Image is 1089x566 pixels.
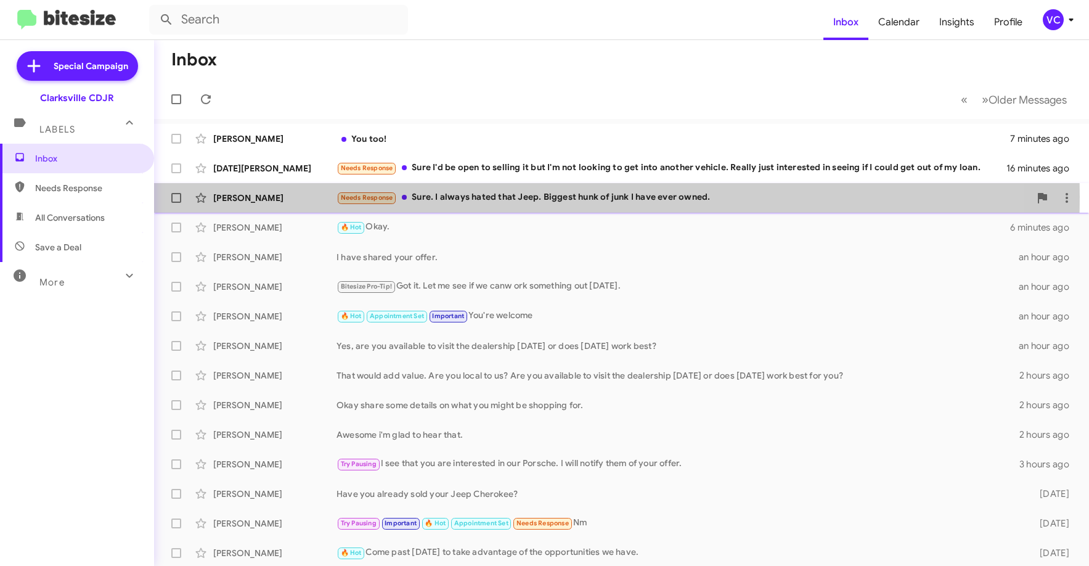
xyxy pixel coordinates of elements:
span: More [39,277,65,288]
span: Needs Response [35,182,140,194]
div: VC [1043,9,1064,30]
div: Okay share some details on what you might be shopping for. [336,399,1019,411]
div: I see that you are interested in our Porsche. I will notify them of your offer. [336,457,1019,471]
div: Sure. I always hated that Jeep. Biggest hunk of junk I have ever owned. [336,191,1030,205]
a: Profile [984,4,1032,40]
span: 🔥 Hot [341,549,362,557]
div: an hour ago [1019,310,1079,322]
div: [PERSON_NAME] [213,281,336,293]
div: 3 hours ago [1019,458,1079,470]
div: Nm [336,516,1021,530]
div: [DATE] [1021,547,1079,559]
div: [PERSON_NAME] [213,340,336,352]
span: Needs Response [341,194,393,202]
span: Bitesize Pro-Tip! [341,282,392,290]
span: Appointment Set [454,519,508,527]
h1: Inbox [171,50,217,70]
span: Appointment Set [370,312,424,320]
div: That would add value. Are you local to us? Are you available to visit the dealership [DATE] or do... [336,369,1019,382]
div: [PERSON_NAME] [213,192,336,204]
div: 2 hours ago [1019,399,1079,411]
button: Next [974,87,1074,112]
div: 7 minutes ago [1010,133,1079,145]
div: [DATE] [1021,517,1079,530]
span: All Conversations [35,211,105,224]
span: 🔥 Hot [425,519,446,527]
div: Got it. Let me see if we canw ork something out [DATE]. [336,279,1019,293]
div: 6 minutes ago [1010,221,1079,234]
div: [PERSON_NAME] [213,310,336,322]
button: VC [1032,9,1075,30]
span: Older Messages [989,93,1067,107]
div: [PERSON_NAME] [213,133,336,145]
div: Okay. [336,220,1010,234]
a: Insights [929,4,984,40]
button: Previous [953,87,975,112]
div: Awesome i'm glad to hear that. [336,429,1019,441]
div: Come past [DATE] to take advantage of the opportunities we have. [336,546,1021,560]
div: 2 hours ago [1019,429,1079,441]
div: [PERSON_NAME] [213,429,336,441]
div: Yes, are you available to visit the dealership [DATE] or does [DATE] work best? [336,340,1019,352]
span: Important [432,312,464,320]
span: Needs Response [516,519,569,527]
span: Important [385,519,417,527]
a: Special Campaign [17,51,138,81]
div: an hour ago [1019,281,1079,293]
a: Inbox [823,4,868,40]
span: Try Pausing [341,460,377,468]
div: [PERSON_NAME] [213,221,336,234]
span: Labels [39,124,75,135]
div: an hour ago [1019,251,1079,263]
div: Clarksville CDJR [40,92,114,104]
div: [PERSON_NAME] [213,547,336,559]
span: 🔥 Hot [341,312,362,320]
span: Needs Response [341,164,393,172]
span: Try Pausing [341,519,377,527]
div: Have you already sold your Jeep Cherokee? [336,488,1021,500]
span: « [961,92,968,107]
div: [PERSON_NAME] [213,458,336,470]
div: Sure I'd be open to selling it but I'm not looking to get into another vehicle. Really just inter... [336,161,1006,175]
div: [PERSON_NAME] [213,488,336,500]
span: Inbox [35,152,140,165]
span: 🔥 Hot [341,223,362,231]
input: Search [149,5,408,35]
div: 16 minutes ago [1006,162,1079,174]
div: I have shared your offer. [336,251,1019,263]
div: [DATE][PERSON_NAME] [213,162,336,174]
div: [PERSON_NAME] [213,251,336,263]
div: You're welcome [336,309,1019,323]
div: [DATE] [1021,488,1079,500]
nav: Page navigation example [954,87,1074,112]
div: [PERSON_NAME] [213,369,336,382]
div: an hour ago [1019,340,1079,352]
div: 2 hours ago [1019,369,1079,382]
span: Special Campaign [54,60,128,72]
span: » [982,92,989,107]
div: [PERSON_NAME] [213,399,336,411]
div: [PERSON_NAME] [213,517,336,530]
span: Save a Deal [35,241,81,253]
div: You too! [336,133,1010,145]
a: Calendar [868,4,929,40]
